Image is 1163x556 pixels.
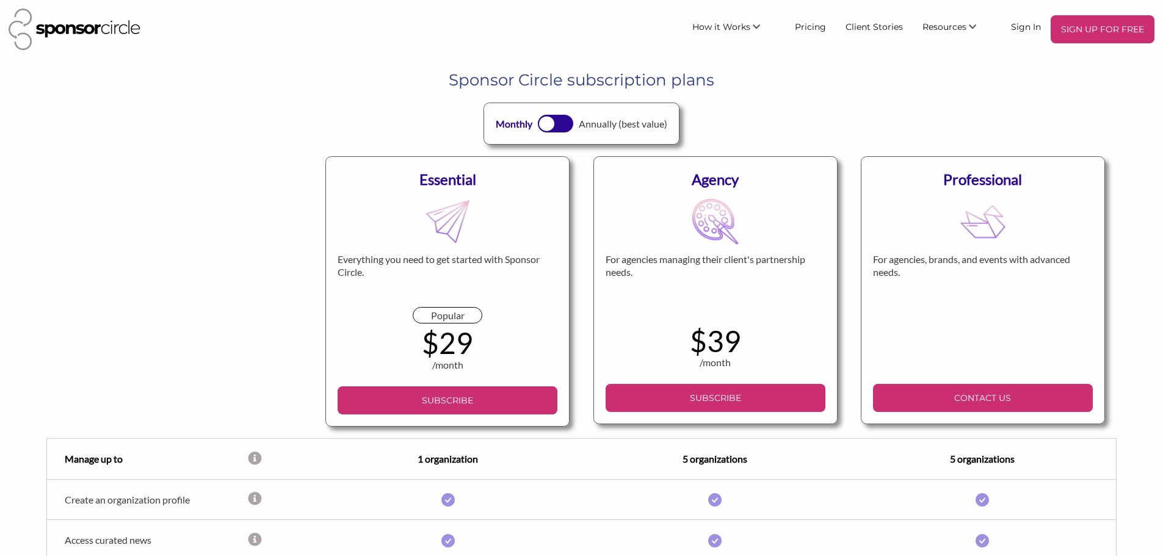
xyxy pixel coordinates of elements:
span: /month [432,359,463,370]
p: SIGN UP FOR FREE [1056,20,1150,38]
img: i [708,534,722,547]
img: Sponsor Circle Logo [9,9,140,50]
a: SUBSCRIBE [338,386,557,414]
span: /month [700,356,731,368]
img: i [441,493,455,507]
span: Resources [922,21,966,32]
div: Essential [338,168,557,190]
img: MDB8YWNjdF8xRVMyQnVKcDI4S0FlS2M5fGZsX2xpdmVfemZLY1VLQ1l3QUkzM2FycUE0M0ZwaXNX00M5cMylX0 [960,198,1006,245]
a: SUBSCRIBE [606,384,825,412]
div: Professional [873,168,1093,190]
img: MDB8YWNjdF8xRVMyQnVKcDI4S0FlS2M5fGZsX2xpdmVfZ2hUeW9zQmppQkJrVklNa3k3WGg1bXBx00WCYLTg8d [424,198,471,245]
a: Sign In [1001,15,1051,37]
div: $29 [338,328,557,358]
div: 5 organizations [849,452,1116,466]
a: CONTACT US [873,384,1093,412]
li: How it Works [683,15,785,43]
h1: Sponsor Circle subscription plans [103,69,1061,91]
img: i [976,534,989,547]
span: How it Works [692,21,750,32]
a: Pricing [785,15,836,37]
a: Client Stories [836,15,913,37]
div: Manage up to [47,452,247,466]
div: Annually (best value) [579,117,667,131]
img: i [976,493,989,507]
div: $39 [606,327,825,356]
p: SUBSCRIBE [610,389,821,407]
div: Agency [606,168,825,190]
div: Monthly [496,117,532,131]
div: Popular [413,307,482,324]
img: i [708,493,722,507]
div: Access curated news [47,534,247,546]
div: Create an organization profile [47,494,247,505]
li: Resources [913,15,1001,43]
img: MDB8YWNjdF8xRVMyQnVKcDI4S0FlS2M5fGZsX2xpdmVfa1QzbGg0YzRNa2NWT1BDV21CQUZza1Zs0031E1MQed [692,198,738,245]
p: CONTACT US [878,389,1088,407]
div: 5 organizations [582,452,849,466]
p: SUBSCRIBE [342,391,553,410]
img: i [441,534,455,547]
div: For agencies managing their client's partnership needs. [606,253,825,307]
div: 1 organization [314,452,582,466]
div: Everything you need to get started with Sponsor Circle. [338,253,557,307]
div: For agencies, brands, and events with advanced needs. [873,253,1093,307]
